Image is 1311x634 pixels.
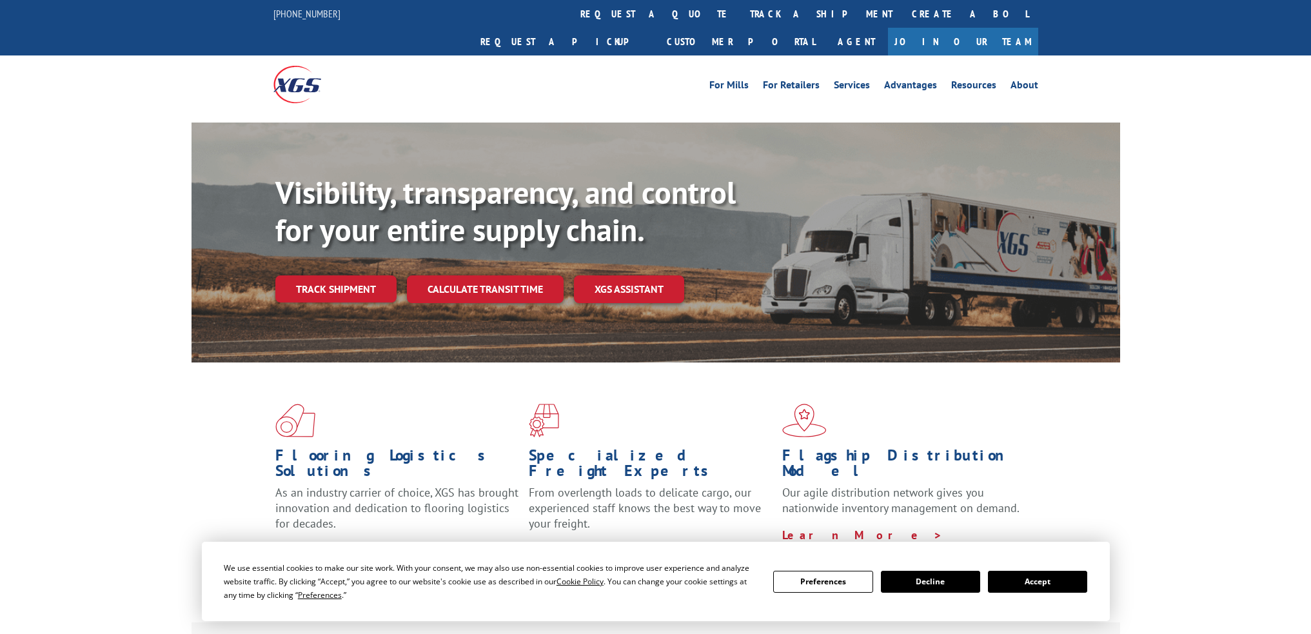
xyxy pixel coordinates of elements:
button: Decline [881,571,980,593]
div: Cookie Consent Prompt [202,542,1110,621]
a: [PHONE_NUMBER] [273,7,340,20]
button: Preferences [773,571,872,593]
p: From overlength loads to delicate cargo, our experienced staff knows the best way to move your fr... [529,485,773,542]
a: Agent [825,28,888,55]
span: Cookie Policy [557,576,604,587]
a: Advantages [884,80,937,94]
span: Our agile distribution network gives you nationwide inventory management on demand. [782,485,1020,515]
a: Resources [951,80,996,94]
a: Request a pickup [471,28,657,55]
a: For Retailers [763,80,820,94]
a: Learn More > [782,528,943,542]
a: Services [834,80,870,94]
span: As an industry carrier of choice, XGS has brought innovation and dedication to flooring logistics... [275,485,518,531]
a: About [1010,80,1038,94]
b: Visibility, transparency, and control for your entire supply chain. [275,172,736,250]
img: xgs-icon-focused-on-flooring-red [529,404,559,437]
img: xgs-icon-flagship-distribution-model-red [782,404,827,437]
a: Track shipment [275,275,397,302]
a: XGS ASSISTANT [574,275,684,303]
h1: Flooring Logistics Solutions [275,448,519,485]
div: We use essential cookies to make our site work. With your consent, we may also use non-essential ... [224,561,758,602]
span: Preferences [298,589,342,600]
h1: Specialized Freight Experts [529,448,773,485]
img: xgs-icon-total-supply-chain-intelligence-red [275,404,315,437]
h1: Flagship Distribution Model [782,448,1026,485]
button: Accept [988,571,1087,593]
a: For Mills [709,80,749,94]
a: Calculate transit time [407,275,564,303]
a: Customer Portal [657,28,825,55]
a: Join Our Team [888,28,1038,55]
